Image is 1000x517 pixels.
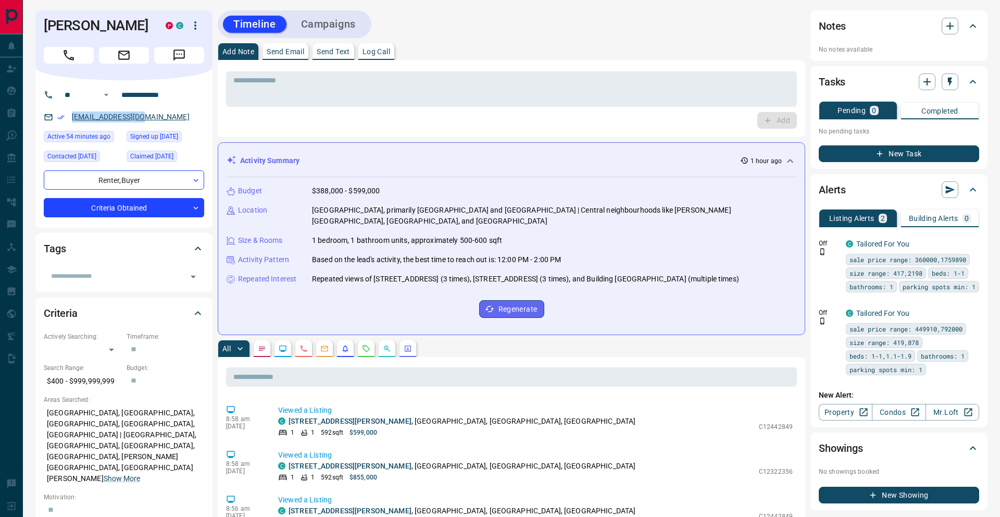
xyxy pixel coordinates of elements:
[829,215,874,222] p: Listing Alerts
[289,506,635,516] p: , [GEOGRAPHIC_DATA], [GEOGRAPHIC_DATA], [GEOGRAPHIC_DATA]
[819,467,979,476] p: No showings booked
[311,428,315,437] p: 1
[312,274,739,285] p: Repeated views of [STREET_ADDRESS] (3 times), [STREET_ADDRESS] (3 times), and Building [GEOGRAPHI...
[819,177,979,202] div: Alerts
[819,145,979,162] button: New Task
[279,344,287,353] svg: Lead Browsing Activity
[819,404,872,421] a: Property
[311,473,315,482] p: 1
[846,310,853,317] div: condos.ca
[238,274,296,285] p: Repeated Interest
[289,417,411,425] a: [STREET_ADDRESS][PERSON_NAME]
[176,22,183,29] div: condos.ca
[227,151,796,170] div: Activity Summary1 hour ago
[278,462,285,470] div: condos.ca
[849,268,922,278] span: size range: 417,2198
[44,332,121,341] p: Actively Searching:
[47,131,110,142] span: Active 54 minutes ago
[819,239,840,248] p: Off
[849,351,911,361] span: beds: 1-1,1.1-1.9
[44,17,150,34] h1: [PERSON_NAME]
[289,416,635,427] p: , [GEOGRAPHIC_DATA], [GEOGRAPHIC_DATA], [GEOGRAPHIC_DATA]
[856,309,909,317] a: Tailored For You
[759,467,793,476] p: C12322356
[278,405,793,416] p: Viewed a Listing
[267,48,304,55] p: Send Email
[838,107,866,114] p: Pending
[819,73,845,90] h2: Tasks
[44,236,204,261] div: Tags
[321,428,343,437] p: 592 sqft
[291,473,294,482] p: 1
[849,254,966,265] span: sale price range: 360000,1759890
[872,107,876,114] p: 0
[849,337,919,348] span: size range: 419,878
[312,186,380,196] p: $388,000 - $599,000
[291,16,366,33] button: Campaigns
[819,317,826,325] svg: Push Notification Only
[44,301,204,326] div: Criteria
[819,436,979,461] div: Showings
[238,205,267,216] p: Location
[44,47,94,64] span: Call
[47,151,96,162] span: Contacted [DATE]
[278,507,285,514] div: condos.ca
[849,364,922,375] span: parking spots min: 1
[291,428,294,437] p: 1
[127,332,204,341] p: Timeframe:
[849,281,893,292] span: bathrooms: 1
[154,47,204,64] span: Message
[819,124,979,139] p: No pending tasks
[100,89,113,101] button: Open
[903,281,976,292] span: parking spots min: 1
[222,345,231,352] p: All
[44,240,66,257] h2: Tags
[130,151,173,162] span: Claimed [DATE]
[238,235,283,246] p: Size & Rooms
[819,487,979,503] button: New Showing
[856,240,909,248] a: Tailored For You
[166,22,173,29] div: property.ca
[226,505,262,512] p: 8:56 am
[44,363,121,373] p: Search Range:
[926,404,979,421] a: Mr.Loft
[223,16,286,33] button: Timeline
[819,18,846,34] h2: Notes
[130,131,178,142] span: Signed up [DATE]
[819,390,979,401] p: New Alert:
[479,300,544,318] button: Regenerate
[226,460,262,467] p: 8:58 am
[312,254,561,265] p: Based on the lead's activity, the best time to reach out is: 12:00 PM - 2:00 PM
[186,269,201,284] button: Open
[127,151,204,165] div: Wed Mar 03 2021
[289,507,411,515] a: [STREET_ADDRESS][PERSON_NAME]
[72,113,190,121] a: [EMAIL_ADDRESS][DOMAIN_NAME]
[238,254,289,265] p: Activity Pattern
[751,156,782,166] p: 1 hour ago
[44,404,204,487] p: [GEOGRAPHIC_DATA], [GEOGRAPHIC_DATA], [GEOGRAPHIC_DATA], [GEOGRAPHIC_DATA], [GEOGRAPHIC_DATA] | [...
[44,305,78,322] h2: Criteria
[44,395,204,404] p: Areas Searched:
[278,495,793,506] p: Viewed a Listing
[881,215,885,222] p: 2
[240,155,299,166] p: Activity Summary
[819,181,846,198] h2: Alerts
[127,131,204,145] div: Wed Mar 03 2021
[238,186,262,196] p: Budget
[312,205,796,227] p: [GEOGRAPHIC_DATA], primarily [GEOGRAPHIC_DATA] and [GEOGRAPHIC_DATA] | Central neighbourhoods lik...
[222,48,254,55] p: Add Note
[759,422,793,432] p: C12442849
[872,404,926,421] a: Condos
[289,461,635,472] p: , [GEOGRAPHIC_DATA], [GEOGRAPHIC_DATA], [GEOGRAPHIC_DATA]
[362,48,390,55] p: Log Call
[278,450,793,461] p: Viewed a Listing
[226,423,262,430] p: [DATE]
[909,215,958,222] p: Building Alerts
[819,308,840,317] p: Off
[104,473,140,484] button: Show More
[819,45,979,54] p: No notes available
[921,107,958,115] p: Completed
[819,69,979,94] div: Tasks
[341,344,349,353] svg: Listing Alerts
[932,268,965,278] span: beds: 1-1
